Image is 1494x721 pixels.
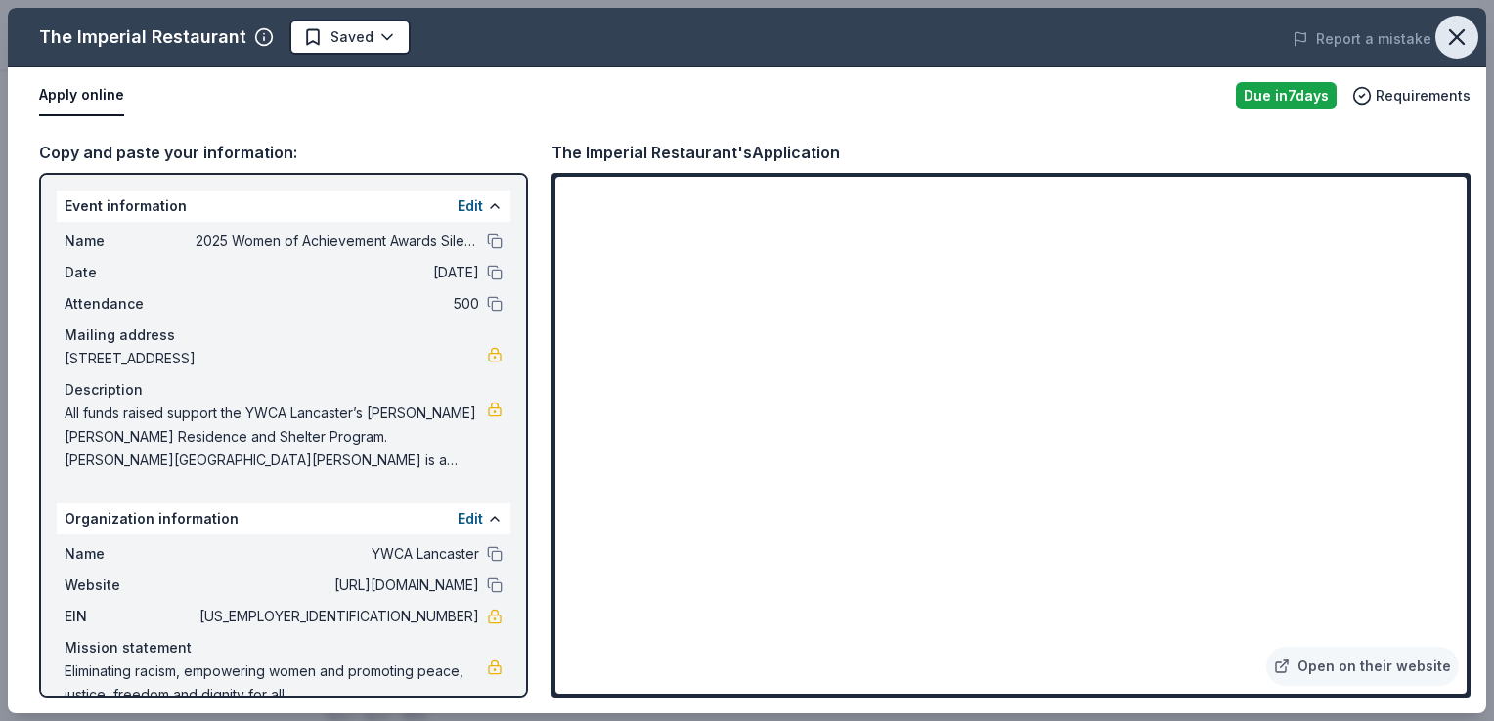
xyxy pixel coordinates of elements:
[65,347,487,370] span: [STREET_ADDRESS]
[458,194,483,218] button: Edit
[196,573,479,597] span: [URL][DOMAIN_NAME]
[65,605,196,628] span: EIN
[65,402,487,472] span: All funds raised support the YWCA Lancaster’s [PERSON_NAME] [PERSON_NAME] Residence and Shelter P...
[65,659,487,706] span: Eliminating racism, empowering women and promoting peace, justice, freedom and dignity for all.
[1236,82,1337,109] div: Due in 7 days
[1293,27,1431,51] button: Report a mistake
[196,542,479,566] span: YWCA Lancaster
[330,25,373,49] span: Saved
[1376,84,1471,107] span: Requirements
[65,636,503,659] div: Mission statement
[551,140,840,165] div: The Imperial Restaurant's Application
[65,292,196,316] span: Attendance
[65,542,196,566] span: Name
[57,191,510,222] div: Event information
[196,261,479,284] span: [DATE]
[289,20,411,55] button: Saved
[65,261,196,284] span: Date
[65,323,503,347] div: Mailing address
[458,507,483,530] button: Edit
[196,292,479,316] span: 500
[39,75,124,116] button: Apply online
[65,573,196,597] span: Website
[57,503,510,534] div: Organization information
[39,21,246,53] div: The Imperial Restaurant
[65,230,196,253] span: Name
[39,140,528,165] div: Copy and paste your information:
[65,378,503,402] div: Description
[196,230,479,253] span: 2025 Women of Achievement Awards Silent Auction
[196,605,479,628] span: [US_EMPLOYER_IDENTIFICATION_NUMBER]
[1352,84,1471,107] button: Requirements
[1266,647,1459,686] a: Open on their website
